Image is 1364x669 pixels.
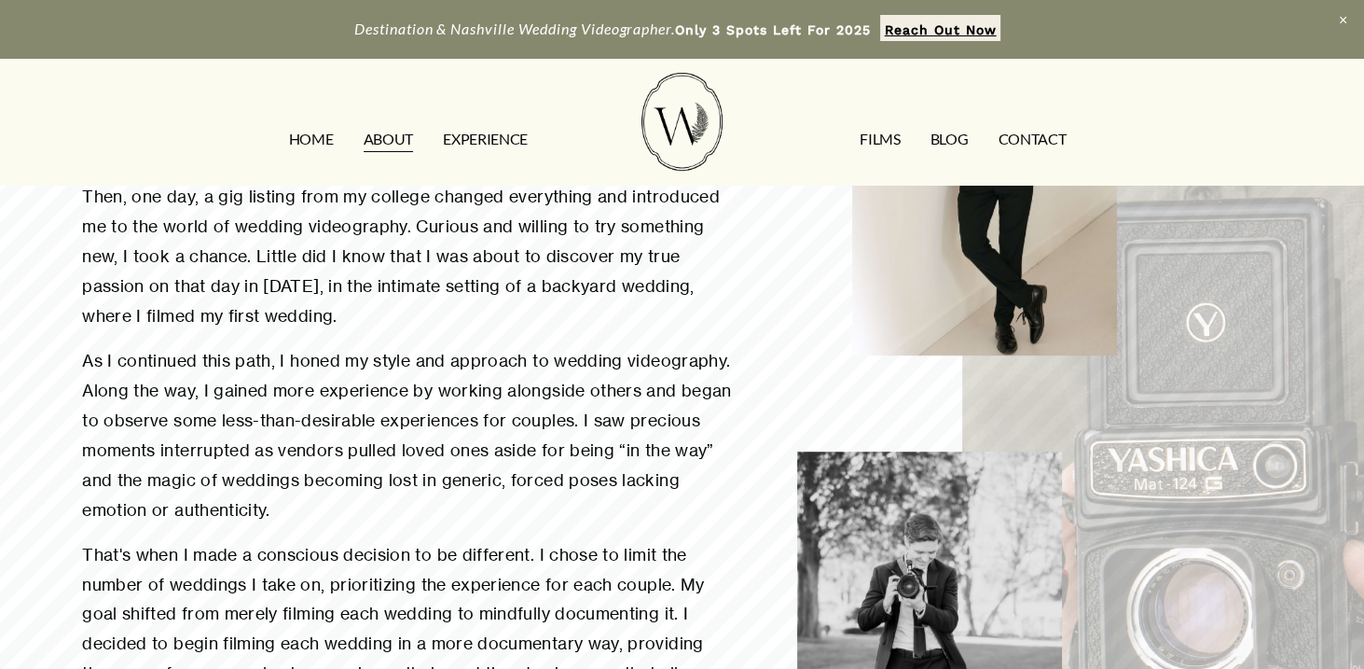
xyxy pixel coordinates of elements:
a: ABOUT [364,124,413,154]
img: Wild Fern Weddings [641,73,722,171]
a: CONTACT [999,124,1067,154]
strong: Reach Out Now [885,22,997,37]
a: EXPERIENCE [443,124,528,154]
p: Then, one day, a gig listing from my college changed everything and introduced me to the world of... [82,182,732,331]
p: As I continued this path, I honed my style and approach to wedding videography. Along the way, I ... [82,346,732,525]
a: Blog [930,124,969,154]
a: HOME [289,124,334,154]
a: Reach Out Now [880,15,1000,41]
a: FILMS [860,124,900,154]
